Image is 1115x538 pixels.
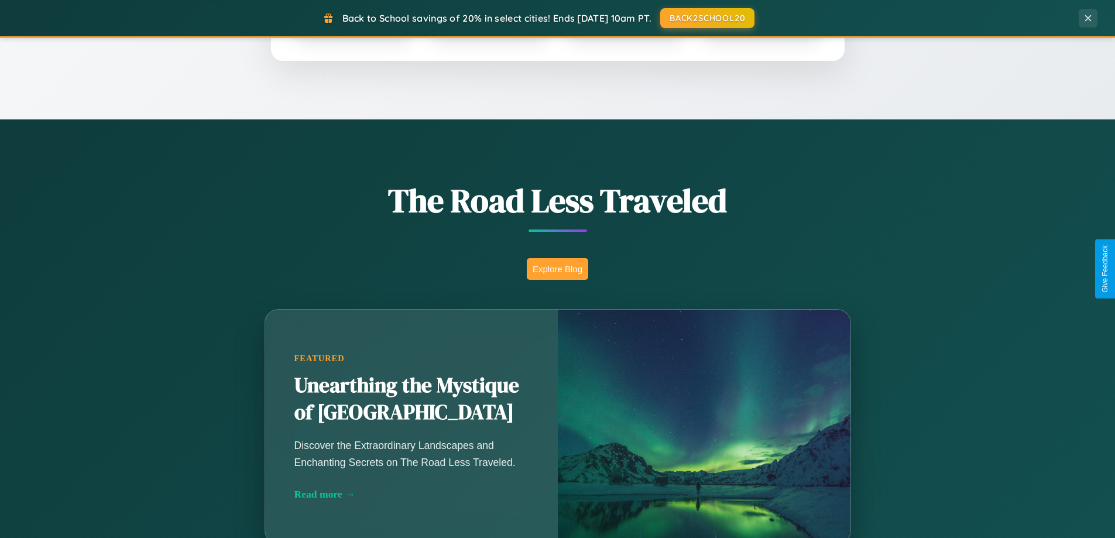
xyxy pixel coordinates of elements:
[1101,245,1109,293] div: Give Feedback
[660,8,754,28] button: BACK2SCHOOL20
[294,372,529,426] h2: Unearthing the Mystique of [GEOGRAPHIC_DATA]
[294,354,529,364] div: Featured
[207,178,909,223] h1: The Road Less Traveled
[342,12,651,24] span: Back to School savings of 20% in select cities! Ends [DATE] 10am PT.
[527,258,588,280] button: Explore Blog
[294,437,529,470] p: Discover the Extraordinary Landscapes and Enchanting Secrets on The Road Less Traveled.
[294,488,529,501] div: Read more →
